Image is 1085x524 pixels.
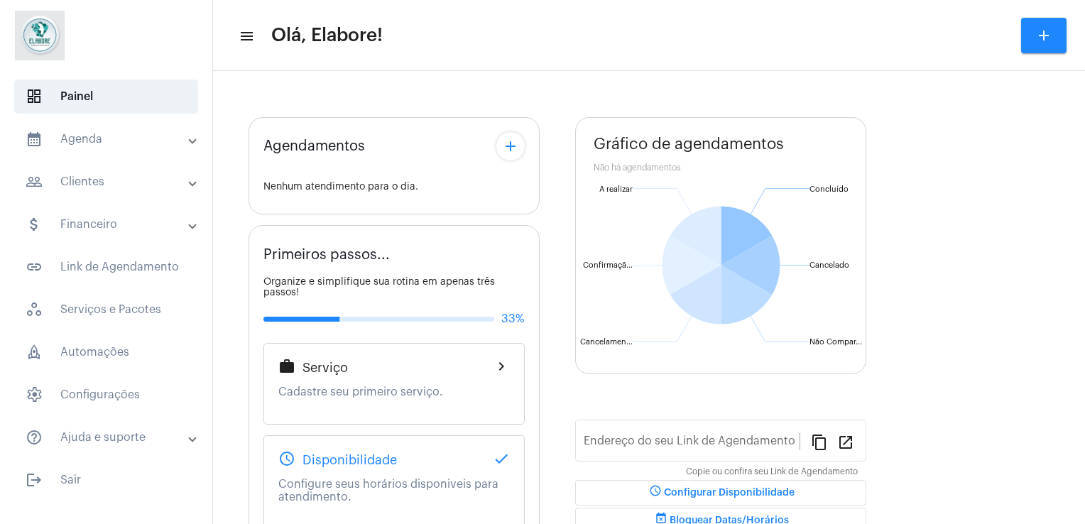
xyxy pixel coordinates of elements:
mat-icon: work [278,358,295,375]
mat-icon: sidenav icon [26,131,43,148]
mat-expansion-panel-header: sidenav iconFinanceiro [9,207,212,241]
text: Cancelamen... [580,338,633,346]
mat-panel-title: Ajuda e suporte [26,429,190,446]
span: Disponibilidade [302,453,397,467]
input: Link [584,437,800,450]
span: Serviço [302,361,348,375]
mat-icon: chevron_right [493,358,510,375]
p: Configure seus horários disponiveis para atendimento. [278,478,510,503]
text: Não Compar... [809,338,862,346]
mat-icon: schedule [647,484,664,501]
text: Concluído [809,185,849,193]
text: Confirmaçã... [583,261,633,270]
p: Cadastre seu primeiro serviço. [278,386,510,398]
mat-hint: Copie ou confira seu Link de Agendamento [686,467,858,477]
mat-icon: sidenav icon [239,28,253,45]
span: Gráfico de agendamentos [594,136,784,153]
div: Nenhum atendimento para o dia. [263,182,525,192]
mat-icon: sidenav icon [26,173,43,190]
mat-panel-title: Agenda [26,131,190,148]
mat-icon: sidenav icon [26,216,43,233]
span: Painel [14,80,198,114]
mat-icon: content_copy [811,433,828,450]
span: sidenav icon [26,386,43,403]
span: Serviços e Pacotes [14,293,198,327]
mat-expansion-panel-header: sidenav iconClientes [9,165,212,199]
span: Automações [14,335,198,369]
mat-panel-title: Clientes [26,173,190,190]
img: 4c6856f8-84c7-1050-da6c-cc5081a5dbaf.jpg [11,7,68,64]
span: Primeiros passos... [263,247,390,263]
text: A realizar [599,185,633,193]
text: Cancelado [809,261,849,269]
mat-icon: sidenav icon [26,429,43,446]
mat-icon: schedule [278,450,295,467]
mat-icon: done [493,450,510,467]
mat-expansion-panel-header: sidenav iconAjuda e suporte [9,420,212,454]
span: Sair [14,463,198,497]
span: Olá, Elabore! [271,24,383,47]
span: Configurações [14,378,198,412]
span: Configurar Disponibilidade [647,488,795,498]
mat-icon: sidenav icon [26,471,43,488]
span: sidenav icon [26,301,43,318]
span: Organize e simplifique sua rotina em apenas três passos! [263,277,495,298]
span: Agendamentos [263,138,365,154]
mat-panel-title: Financeiro [26,216,190,233]
button: Configurar Disponibilidade [575,480,866,506]
span: 33% [501,312,525,325]
mat-expansion-panel-header: sidenav iconAgenda [9,122,212,156]
span: sidenav icon [26,344,43,361]
span: Link de Agendamento [14,250,198,284]
mat-icon: add [1035,27,1052,44]
mat-icon: add [502,138,519,155]
mat-icon: open_in_new [837,433,854,450]
mat-icon: sidenav icon [26,258,43,275]
span: sidenav icon [26,88,43,105]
